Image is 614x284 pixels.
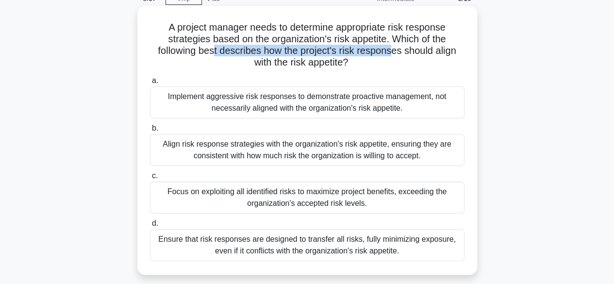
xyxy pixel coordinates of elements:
[150,134,465,166] div: Align risk response strategies with the organization's risk appetite, ensuring they are consisten...
[150,229,465,261] div: Ensure that risk responses are designed to transfer all risks, fully minimizing exposure, even if...
[152,76,158,84] span: a.
[149,21,465,69] h5: A project manager needs to determine appropriate risk response strategies based on the organizati...
[150,182,465,214] div: Focus on exploiting all identified risks to maximize project benefits, exceeding the organization...
[152,124,158,132] span: b.
[152,171,158,180] span: c.
[150,86,465,118] div: Implement aggressive risk responses to demonstrate proactive management, not necessarily aligned ...
[152,219,158,227] span: d.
